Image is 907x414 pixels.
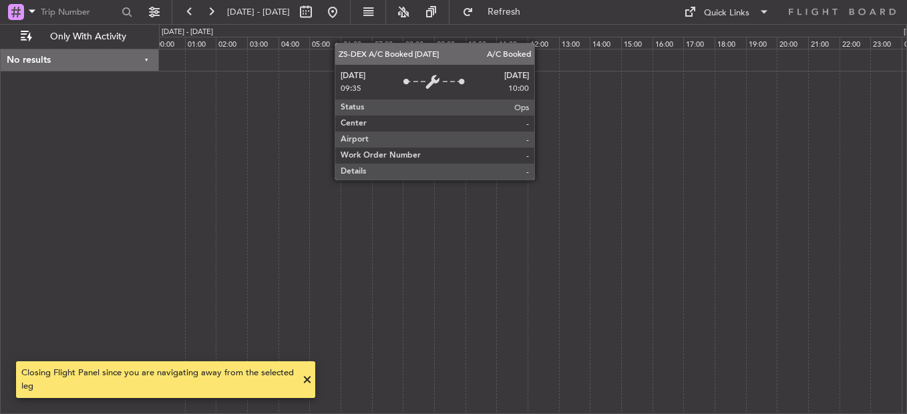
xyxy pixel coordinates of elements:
[715,37,746,49] div: 18:00
[528,37,559,49] div: 12:00
[162,27,213,38] div: [DATE] - [DATE]
[341,37,372,49] div: 06:00
[154,37,185,49] div: 00:00
[21,367,295,393] div: Closing Flight Panel since you are navigating away from the selected leg
[41,2,118,22] input: Trip Number
[808,37,840,49] div: 21:00
[496,37,528,49] div: 11:00
[870,37,902,49] div: 23:00
[559,37,590,49] div: 13:00
[621,37,653,49] div: 15:00
[746,37,777,49] div: 19:00
[35,32,141,41] span: Only With Activity
[476,7,532,17] span: Refresh
[434,37,466,49] div: 09:00
[466,37,497,49] div: 10:00
[704,7,749,20] div: Quick Links
[456,1,536,23] button: Refresh
[309,37,341,49] div: 05:00
[247,37,279,49] div: 03:00
[590,37,621,49] div: 14:00
[777,37,808,49] div: 20:00
[677,1,776,23] button: Quick Links
[372,37,403,49] div: 07:00
[15,26,145,47] button: Only With Activity
[216,37,247,49] div: 02:00
[840,37,871,49] div: 22:00
[279,37,310,49] div: 04:00
[185,37,216,49] div: 01:00
[403,37,434,49] div: 08:00
[683,37,715,49] div: 17:00
[653,37,684,49] div: 16:00
[227,6,290,18] span: [DATE] - [DATE]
